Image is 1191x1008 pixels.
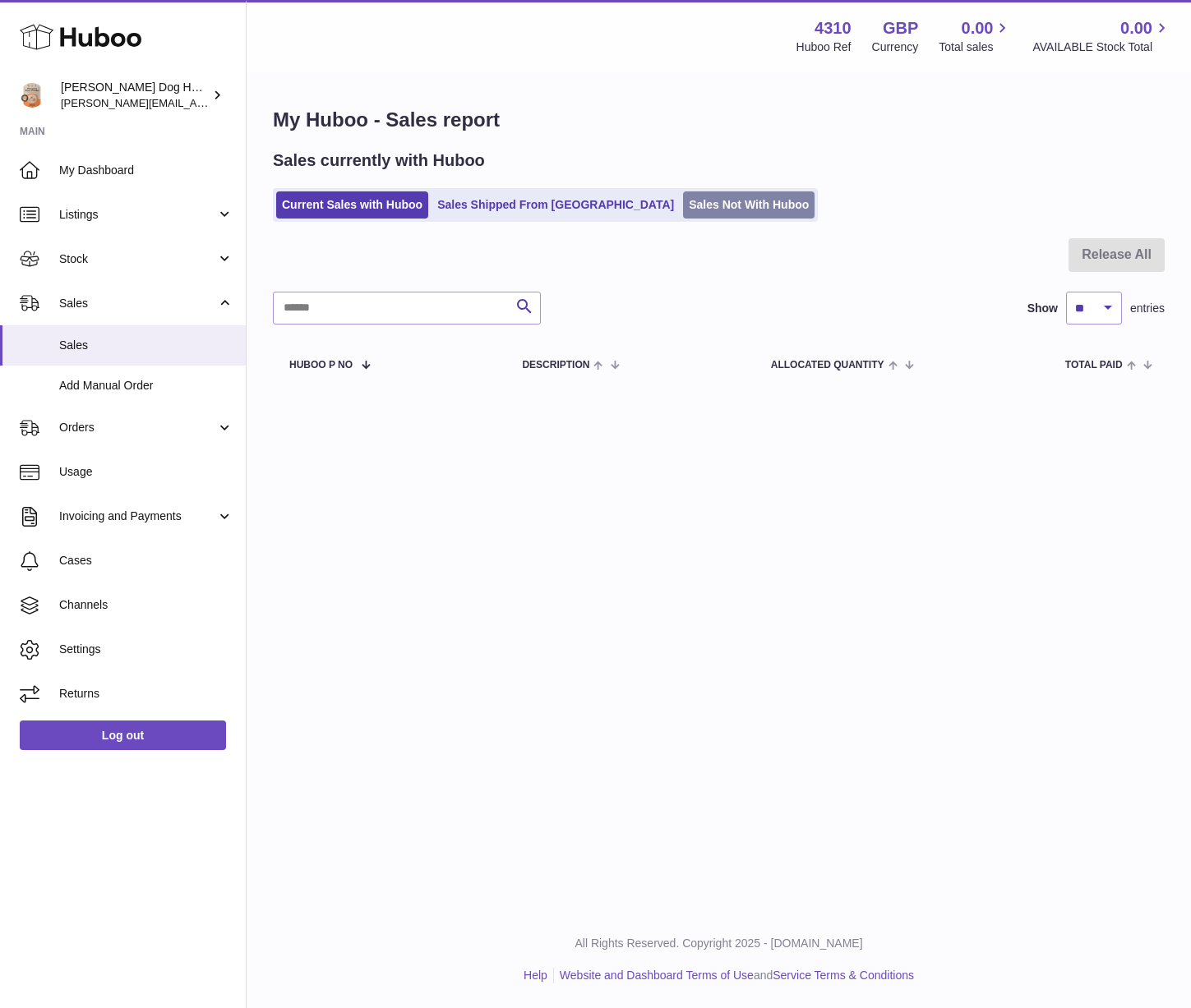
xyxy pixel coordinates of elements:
[939,17,1012,55] a: 0.00 Total sales
[883,17,918,39] strong: GBP
[276,191,428,219] a: Current Sales with Huboo
[273,107,1165,133] h1: My Huboo - Sales report
[59,251,216,267] span: Stock
[773,969,914,982] a: Service Terms & Conditions
[962,17,994,39] span: 0.00
[432,191,680,219] a: Sales Shipped From [GEOGRAPHIC_DATA]
[1032,39,1171,55] span: AVAILABLE Stock Total
[771,360,884,371] span: ALLOCATED Quantity
[1027,301,1058,316] label: Show
[20,83,44,108] img: toby@hackneydoghouse.com
[59,464,233,480] span: Usage
[554,968,914,983] li: and
[20,720,226,750] a: Log out
[59,378,233,394] span: Add Manual Order
[560,969,754,982] a: Website and Dashboard Terms of Use
[524,969,547,982] a: Help
[273,150,485,172] h2: Sales currently with Huboo
[59,163,233,178] span: My Dashboard
[1032,17,1171,55] a: 0.00 AVAILABLE Stock Total
[260,936,1178,951] p: All Rights Reserved. Copyright 2025 - [DOMAIN_NAME]
[59,686,233,702] span: Returns
[59,338,233,353] span: Sales
[796,39,852,55] div: Huboo Ref
[289,360,353,371] span: Huboo P no
[1130,301,1165,316] span: entries
[872,39,919,55] div: Currency
[59,642,233,657] span: Settings
[59,509,216,524] span: Invoicing and Payments
[61,80,209,111] div: [PERSON_NAME] Dog House
[59,597,233,613] span: Channels
[1120,17,1152,39] span: 0.00
[59,207,216,223] span: Listings
[59,553,233,568] span: Cases
[522,360,589,371] span: Description
[683,191,815,219] a: Sales Not With Huboo
[815,17,852,39] strong: 4310
[59,296,216,311] span: Sales
[59,420,216,435] span: Orders
[61,96,330,109] span: [PERSON_NAME][EMAIL_ADDRESS][DOMAIN_NAME]
[939,39,1012,55] span: Total sales
[1065,360,1123,371] span: Total paid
